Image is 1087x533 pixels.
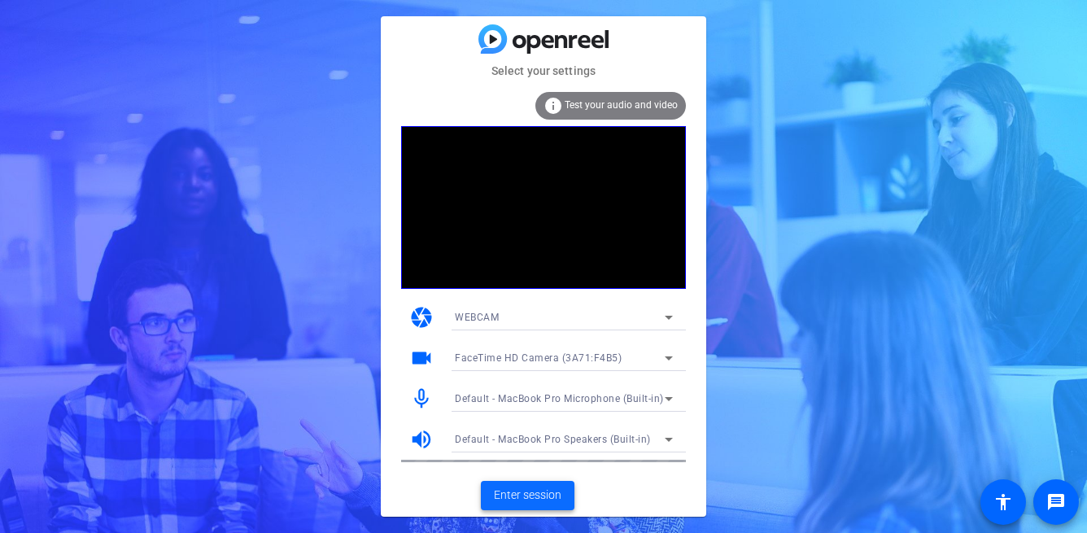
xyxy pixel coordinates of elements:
mat-icon: accessibility [993,492,1013,512]
mat-icon: info [543,96,563,116]
mat-icon: videocam [409,346,434,370]
mat-icon: camera [409,305,434,330]
span: WEBCAM [455,312,499,323]
mat-icon: message [1046,492,1066,512]
span: FaceTime HD Camera (3A71:F4B5) [455,352,622,364]
mat-icon: volume_up [409,427,434,452]
span: Default - MacBook Pro Speakers (Built-in) [455,434,651,445]
img: blue-gradient.svg [478,24,609,53]
mat-card-subtitle: Select your settings [381,62,706,80]
mat-icon: mic_none [409,387,434,411]
span: Test your audio and video [565,99,678,111]
button: Enter session [481,481,574,510]
span: Default - MacBook Pro Microphone (Built-in) [455,393,664,404]
span: Enter session [494,487,561,504]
